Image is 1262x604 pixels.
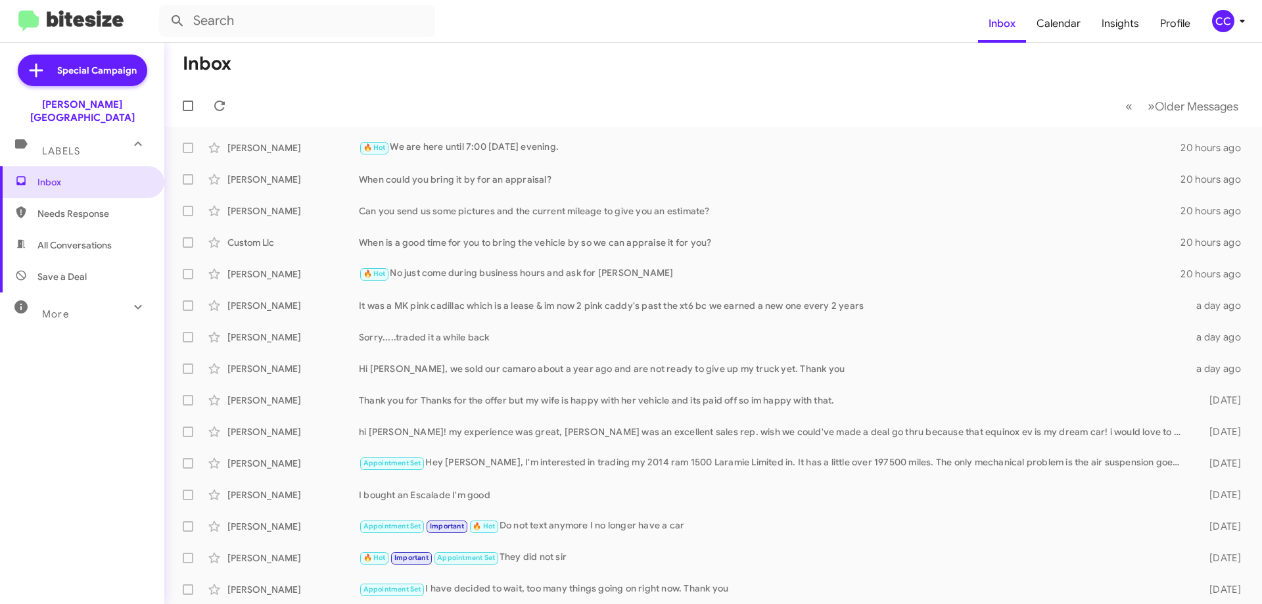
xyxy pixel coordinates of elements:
div: [DATE] [1188,488,1251,501]
span: Inbox [37,175,149,189]
span: Save a Deal [37,270,87,283]
div: [PERSON_NAME] [227,425,359,438]
div: [PERSON_NAME] [227,551,359,565]
div: When could you bring it by for an appraisal? [359,173,1180,186]
div: [PERSON_NAME] [227,583,359,596]
span: Needs Response [37,207,149,220]
span: 🔥 Hot [363,269,386,278]
div: [PERSON_NAME] [227,488,359,501]
div: [PERSON_NAME] [227,520,359,533]
span: » [1148,98,1155,114]
span: Important [430,522,464,530]
span: Special Campaign [57,64,137,77]
span: 🔥 Hot [473,522,495,530]
div: [DATE] [1188,425,1251,438]
div: [PERSON_NAME] [227,362,359,375]
div: a day ago [1188,299,1251,312]
div: I have decided to wait, too many things going on right now. Thank you [359,582,1188,597]
span: Appointment Set [437,553,495,562]
div: [DATE] [1188,583,1251,596]
div: 20 hours ago [1180,267,1251,281]
div: [PERSON_NAME] [227,204,359,218]
div: [PERSON_NAME] [227,173,359,186]
a: Profile [1150,5,1201,43]
div: When is a good time for you to bring the vehicle by so we can appraise it for you? [359,236,1180,249]
div: No just come during business hours and ask for [PERSON_NAME] [359,266,1180,281]
div: 20 hours ago [1180,173,1251,186]
div: 20 hours ago [1180,141,1251,154]
div: [PERSON_NAME] [227,331,359,344]
button: Next [1140,93,1246,120]
span: « [1125,98,1133,114]
span: Labels [42,145,80,157]
div: [DATE] [1188,394,1251,407]
div: Hey [PERSON_NAME], I'm interested in trading my 2014 ram 1500 Laramie Limited in. It has a little... [359,455,1188,471]
a: Inbox [978,5,1026,43]
div: [PERSON_NAME] [227,394,359,407]
div: We are here until 7:00 [DATE] evening. [359,140,1180,155]
input: Search [159,5,435,37]
span: Important [394,553,429,562]
div: [PERSON_NAME] [227,299,359,312]
span: Appointment Set [363,585,421,593]
div: It was a MK pink cadillac which is a lease & im now 2 pink caddy's past the xt6 bc we earned a ne... [359,299,1188,312]
button: Previous [1117,93,1140,120]
span: Appointment Set [363,459,421,467]
div: [PERSON_NAME] [227,457,359,470]
div: Thank you for Thanks for the offer but my wife is happy with her vehicle and its paid off so im h... [359,394,1188,407]
div: They did not sir [359,550,1188,565]
span: 🔥 Hot [363,553,386,562]
div: 20 hours ago [1180,236,1251,249]
div: Sorry.....traded it a while back [359,331,1188,344]
span: Older Messages [1155,99,1238,114]
button: CC [1201,10,1248,32]
div: I bought an Escalade I'm good [359,488,1188,501]
a: Insights [1091,5,1150,43]
div: hi [PERSON_NAME]! my experience was great, [PERSON_NAME] was an excellent sales rep. wish we coul... [359,425,1188,438]
div: Hi [PERSON_NAME], we sold our camaro about a year ago and are not ready to give up my truck yet. ... [359,362,1188,375]
div: [DATE] [1188,520,1251,533]
div: a day ago [1188,331,1251,344]
div: [DATE] [1188,457,1251,470]
div: 20 hours ago [1180,204,1251,218]
h1: Inbox [183,53,231,74]
div: [DATE] [1188,551,1251,565]
nav: Page navigation example [1118,93,1246,120]
div: Custom Llc [227,236,359,249]
a: Calendar [1026,5,1091,43]
div: [PERSON_NAME] [227,267,359,281]
span: More [42,308,69,320]
div: [PERSON_NAME] [227,141,359,154]
a: Special Campaign [18,55,147,86]
span: Appointment Set [363,522,421,530]
div: a day ago [1188,362,1251,375]
span: All Conversations [37,239,112,252]
div: Do not text anymore I no longer have a car [359,519,1188,534]
div: CC [1212,10,1234,32]
div: Can you send us some pictures and the current mileage to give you an estimate? [359,204,1180,218]
span: 🔥 Hot [363,143,386,152]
